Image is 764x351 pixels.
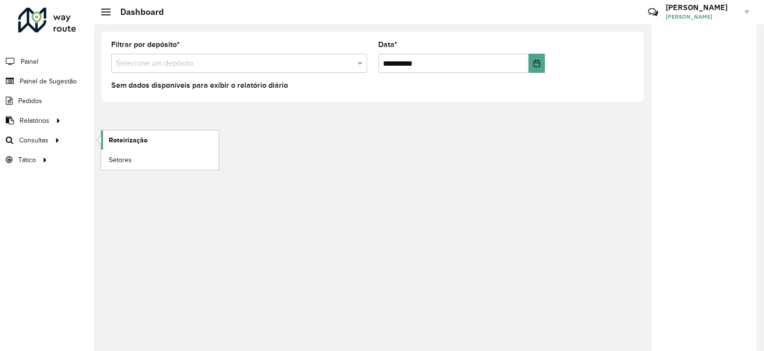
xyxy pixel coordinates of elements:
span: Relatórios [20,116,49,126]
a: Roteirização [101,130,219,150]
span: Tático [18,155,36,165]
span: Setores [109,155,132,165]
h3: [PERSON_NAME] [666,3,738,12]
label: Sem dados disponíveis para exibir o relatório diário [111,80,288,91]
span: Pedidos [18,96,42,106]
a: Setores [101,150,219,169]
span: Roteirização [109,135,148,145]
label: Filtrar por depósito [111,39,180,50]
span: [PERSON_NAME] [666,12,738,21]
span: Consultas [19,135,48,145]
span: Painel [21,57,38,67]
label: Data [379,39,398,50]
button: Choose Date [529,54,545,73]
h2: Dashboard [111,7,164,17]
span: Painel de Sugestão [20,76,77,86]
a: Contato Rápido [643,2,663,23]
